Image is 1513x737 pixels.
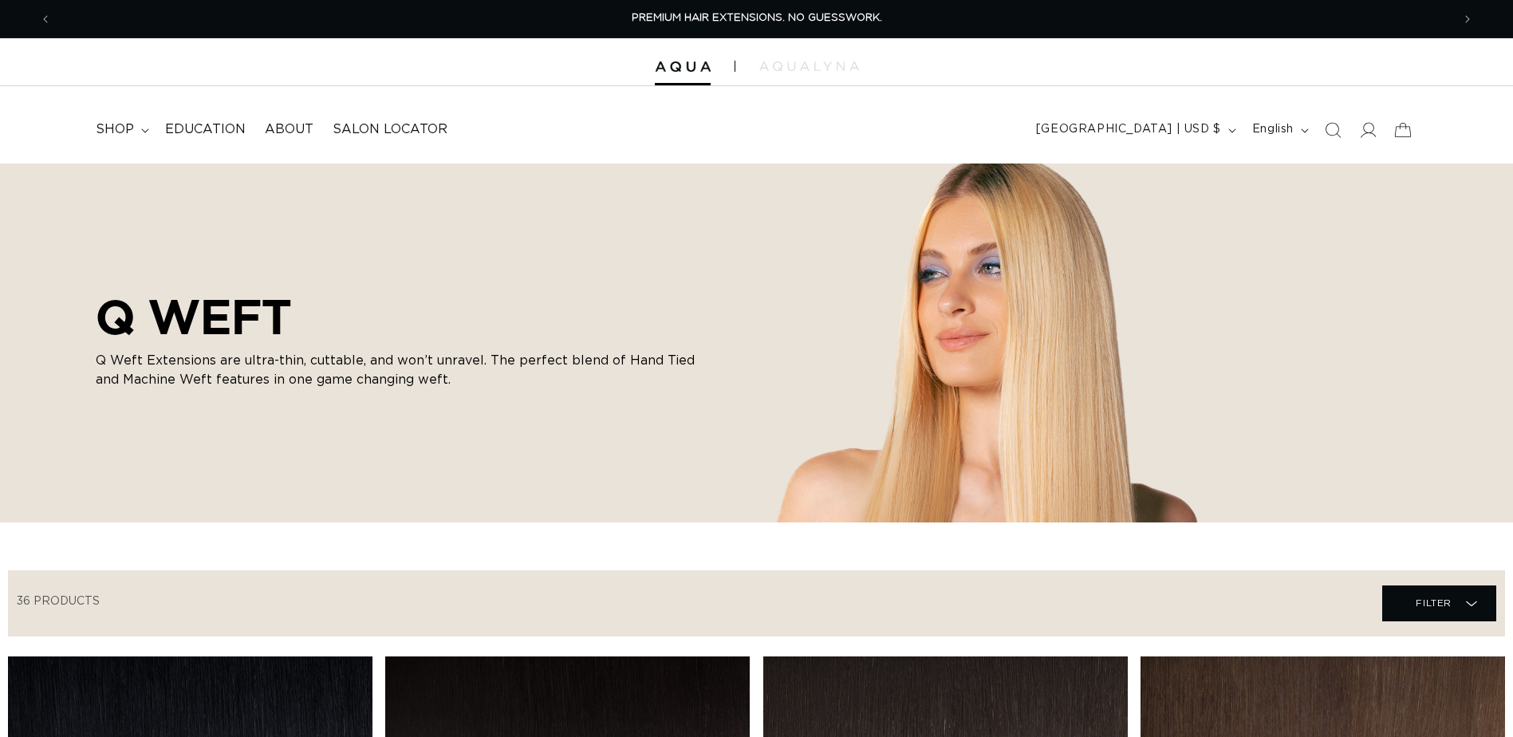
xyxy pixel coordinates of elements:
[333,121,447,138] span: Salon Locator
[1450,4,1485,34] button: Next announcement
[255,112,323,148] a: About
[1382,585,1496,621] summary: Filter
[1243,115,1315,145] button: English
[759,61,859,71] img: aqualyna.com
[1252,121,1294,138] span: English
[632,13,882,23] span: PREMIUM HAIR EXTENSIONS. NO GUESSWORK.
[28,4,63,34] button: Previous announcement
[655,61,711,73] img: Aqua Hair Extensions
[1026,115,1243,145] button: [GEOGRAPHIC_DATA] | USD $
[1315,112,1350,148] summary: Search
[323,112,457,148] a: Salon Locator
[96,289,702,345] h2: Q WEFT
[96,121,134,138] span: shop
[86,112,156,148] summary: shop
[1036,121,1221,138] span: [GEOGRAPHIC_DATA] | USD $
[165,121,246,138] span: Education
[265,121,313,138] span: About
[1416,588,1452,618] span: Filter
[96,351,702,389] p: Q Weft Extensions are ultra-thin, cuttable, and won’t unravel. The perfect blend of Hand Tied and...
[156,112,255,148] a: Education
[17,596,100,607] span: 36 products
